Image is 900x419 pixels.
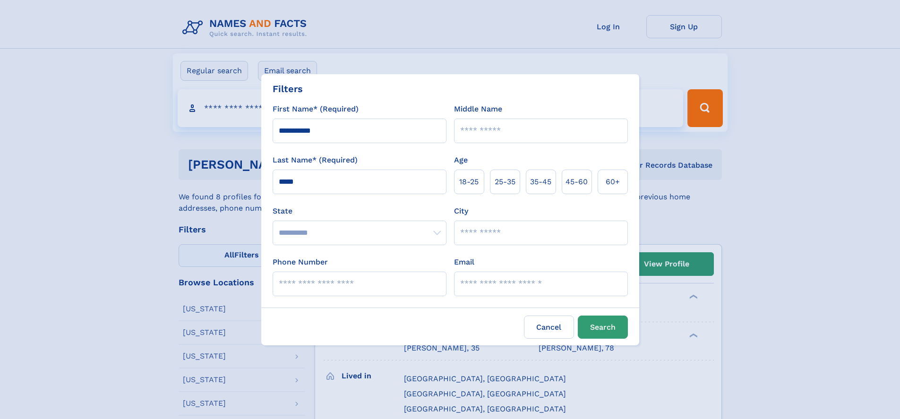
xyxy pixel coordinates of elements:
span: 45‑60 [566,176,588,188]
span: 35‑45 [530,176,551,188]
span: 60+ [606,176,620,188]
label: City [454,205,468,217]
span: 18‑25 [459,176,479,188]
div: Filters [273,82,303,96]
label: Cancel [524,316,574,339]
button: Search [578,316,628,339]
label: Email [454,257,474,268]
label: Age [454,154,468,166]
span: 25‑35 [495,176,515,188]
label: First Name* (Required) [273,103,359,115]
label: Last Name* (Required) [273,154,358,166]
label: Middle Name [454,103,502,115]
label: State [273,205,446,217]
label: Phone Number [273,257,328,268]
